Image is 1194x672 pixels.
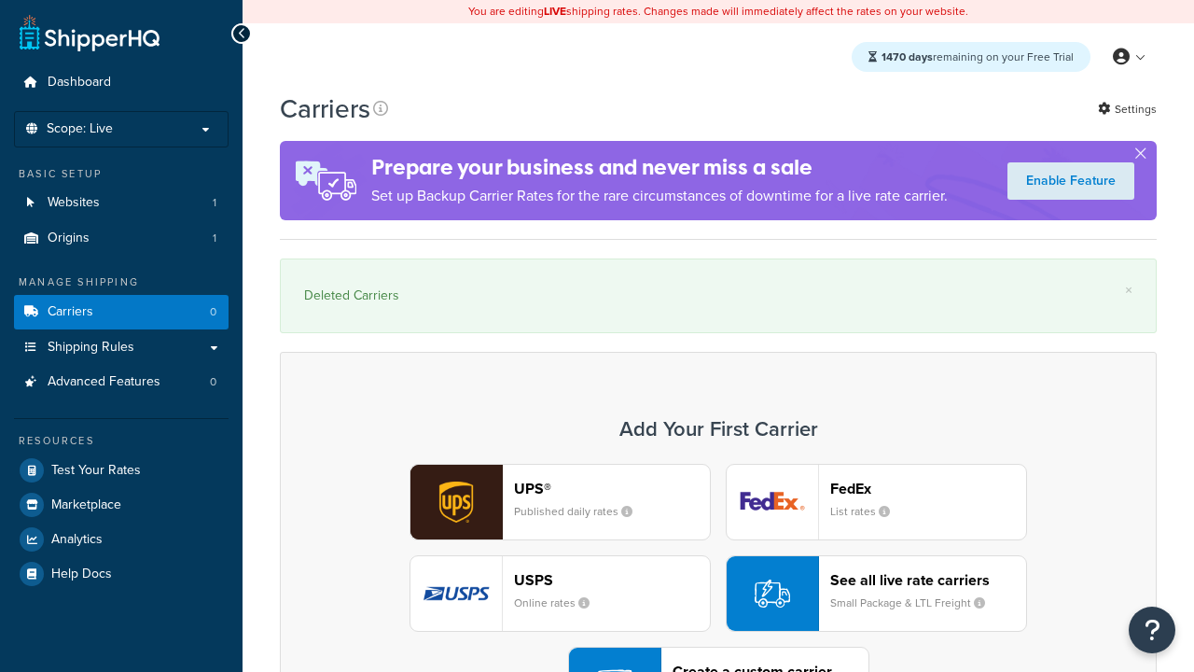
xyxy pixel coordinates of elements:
[14,557,229,591] a: Help Docs
[726,555,1027,632] button: See all live rate carriersSmall Package & LTL Freight
[47,121,113,137] span: Scope: Live
[14,186,229,220] a: Websites 1
[14,433,229,449] div: Resources
[727,465,818,539] img: fedEx logo
[371,152,948,183] h4: Prepare your business and never miss a sale
[213,195,216,211] span: 1
[410,556,502,631] img: usps logo
[410,555,711,632] button: usps logoUSPSOnline rates
[830,595,1000,611] small: Small Package & LTL Freight
[51,532,103,548] span: Analytics
[514,503,647,520] small: Published daily rates
[48,340,134,356] span: Shipping Rules
[755,576,790,611] img: icon-carrier-liverate-becf4550.svg
[304,283,1132,309] div: Deleted Carriers
[14,221,229,256] a: Origins 1
[14,454,229,487] a: Test Your Rates
[14,295,229,329] a: Carriers 0
[514,595,604,611] small: Online rates
[280,91,370,127] h1: Carriers
[882,49,933,65] strong: 1470 days
[48,195,100,211] span: Websites
[514,571,710,589] header: USPS
[14,488,229,522] a: Marketplace
[48,75,111,91] span: Dashboard
[48,374,160,390] span: Advanced Features
[280,141,371,220] img: ad-rules-rateshop-fe6ec290ccb7230408bd80ed9643f0289d75e0ffd9eb532fc0e269fcd187b520.png
[830,503,905,520] small: List rates
[51,567,112,582] span: Help Docs
[14,365,229,399] a: Advanced Features 0
[20,14,160,51] a: ShipperHQ Home
[410,464,711,540] button: ups logoUPS®Published daily rates
[213,231,216,246] span: 1
[830,571,1026,589] header: See all live rate carriers
[14,295,229,329] li: Carriers
[299,418,1137,441] h3: Add Your First Carrier
[210,304,216,320] span: 0
[14,274,229,290] div: Manage Shipping
[48,231,90,246] span: Origins
[14,365,229,399] li: Advanced Features
[1007,162,1134,200] a: Enable Feature
[51,463,141,479] span: Test Your Rates
[371,183,948,209] p: Set up Backup Carrier Rates for the rare circumstances of downtime for a live rate carrier.
[48,304,93,320] span: Carriers
[14,330,229,365] a: Shipping Rules
[544,3,566,20] b: LIVE
[1129,607,1175,653] button: Open Resource Center
[14,166,229,182] div: Basic Setup
[410,465,502,539] img: ups logo
[852,42,1090,72] div: remaining on your Free Trial
[830,480,1026,497] header: FedEx
[14,523,229,556] a: Analytics
[1098,96,1157,122] a: Settings
[14,65,229,100] a: Dashboard
[514,480,710,497] header: UPS®
[210,374,216,390] span: 0
[1125,283,1132,298] a: ×
[51,497,121,513] span: Marketplace
[14,221,229,256] li: Origins
[14,186,229,220] li: Websites
[726,464,1027,540] button: fedEx logoFedExList rates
